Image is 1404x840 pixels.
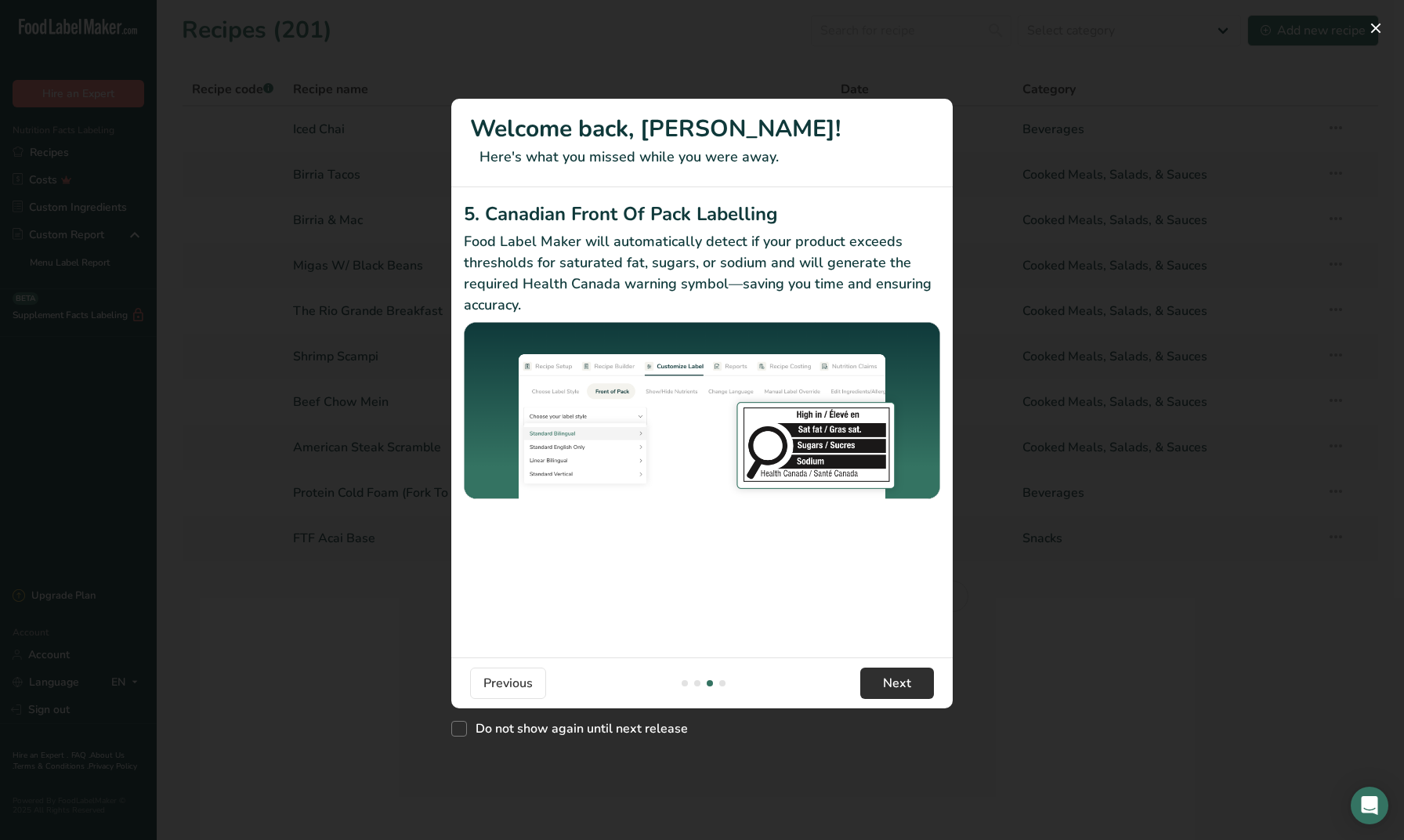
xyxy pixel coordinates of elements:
[470,111,934,147] h1: Welcome back, [PERSON_NAME]!
[464,200,940,228] h2: 5. Canadian Front Of Pack Labelling
[470,668,546,699] button: Previous
[483,674,533,693] span: Previous
[464,322,940,501] img: Canadian Front Of Pack Labelling
[860,668,934,699] button: Next
[467,721,688,737] span: Do not show again until next release
[883,674,911,693] span: Next
[470,147,934,168] p: Here's what you missed while you were away.
[1351,787,1388,824] div: Open Intercom Messenger
[464,231,940,316] p: Food Label Maker will automatically detect if your product exceeds thresholds for saturated fat, ...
